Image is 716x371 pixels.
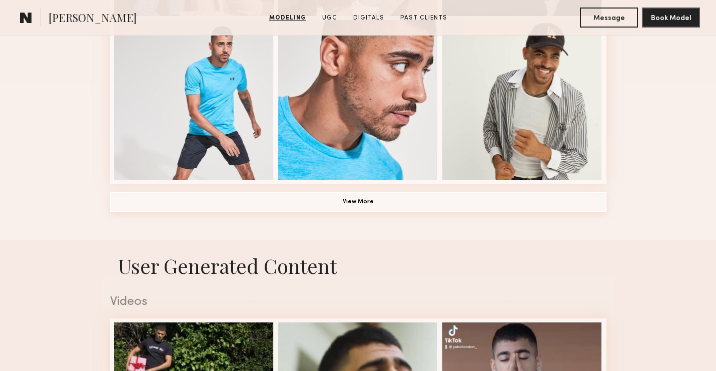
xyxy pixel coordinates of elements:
button: View More [110,192,606,212]
a: Modeling [265,14,310,23]
a: UGC [318,14,341,23]
a: Digitals [349,14,388,23]
a: Past Clients [396,14,451,23]
button: Message [580,8,638,28]
span: [PERSON_NAME] [49,10,137,28]
h1: User Generated Content [102,252,614,279]
div: Videos [110,295,606,308]
a: Book Model [642,13,700,22]
button: Book Model [642,8,700,28]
